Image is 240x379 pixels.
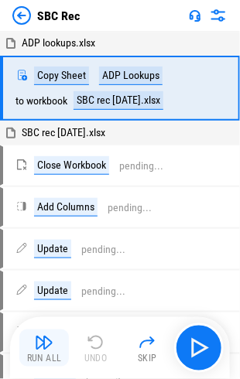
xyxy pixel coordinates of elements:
[187,336,211,360] img: Main button
[209,6,228,25] img: Settings menu
[189,9,201,22] img: Support
[12,6,31,25] img: Back
[108,202,152,213] div: pending...
[37,9,80,23] div: SBC Rec
[34,67,89,85] div: Copy Sheet
[35,333,53,352] img: Run All
[34,156,109,175] div: Close Workbook
[138,333,156,352] img: Skip
[81,285,125,297] div: pending...
[74,91,163,110] div: SBC rec [DATE].xlsx
[122,329,172,367] button: Skip
[34,198,98,217] div: Add Columns
[27,354,62,364] div: Run All
[99,67,163,85] div: ADP Lookups
[34,240,71,258] div: Update
[81,244,125,255] div: pending...
[19,329,69,367] button: Run All
[22,36,95,49] span: ADP lookups.xlsx
[138,354,157,364] div: Skip
[15,95,67,107] div: to workbook
[34,282,71,300] div: Update
[119,160,163,172] div: pending...
[22,126,105,138] span: SBC rec [DATE].xlsx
